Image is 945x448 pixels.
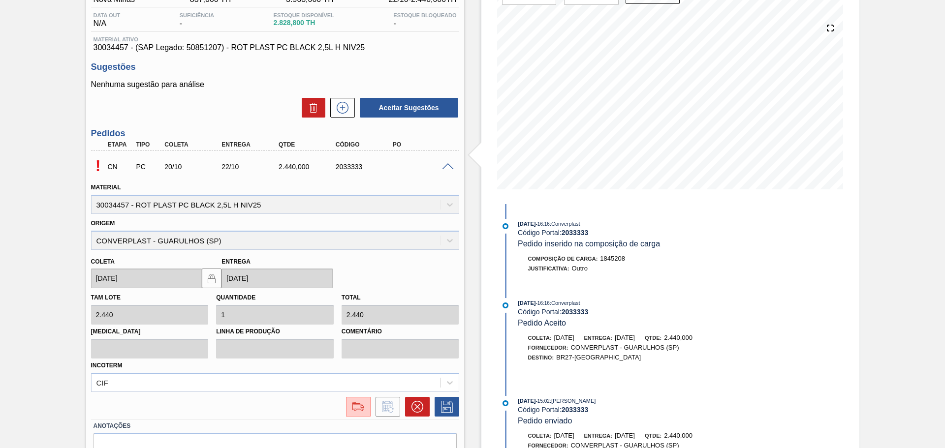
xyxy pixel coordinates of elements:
[584,335,612,341] span: Entrega:
[276,163,340,171] div: 2.440,000
[91,294,121,301] label: Tam lote
[355,97,459,119] div: Aceitar Sugestões
[333,163,397,171] div: 2033333
[518,229,752,237] div: Código Portal:
[108,163,132,171] p: CN
[91,80,459,89] p: Nenhuma sugestão para análise
[94,43,457,52] span: 30034457 - (SAP Legado: 50851207) - ROT PLAST PC BLACK 2,5L H NIV25
[325,98,355,118] div: Nova sugestão
[528,335,552,341] span: Coleta:
[393,12,456,18] span: Estoque Bloqueado
[274,12,334,18] span: Estoque Disponível
[645,335,661,341] span: Qtde:
[219,141,283,148] div: Entrega
[94,419,457,433] label: Anotações
[96,378,108,387] div: CIF
[528,256,598,262] span: Composição de Carga :
[503,223,508,229] img: atual
[391,12,459,28] div: -
[430,397,459,417] div: Salvar Pedido
[342,325,459,339] label: Comentário
[503,302,508,308] img: atual
[221,258,251,265] label: Entrega
[162,163,226,171] div: 20/10/2025
[371,397,400,417] div: Informar alteração no pedido
[556,354,641,361] span: BR27-[GEOGRAPHIC_DATA]
[91,269,202,288] input: dd/mm/yyyy
[550,398,596,404] span: : [PERSON_NAME]
[91,128,459,139] h3: Pedidos
[91,258,115,265] label: Coleta
[570,344,679,351] span: CONVERPLAST - GUARULHOS (SP)
[664,432,693,439] span: 2.440,000
[91,220,115,227] label: Origem
[518,308,752,316] div: Código Portal:
[600,255,625,262] span: 1845208
[536,300,550,306] span: - 16:16
[571,265,588,272] span: Outro
[341,397,371,417] div: Ir para Composição de Carga
[554,432,574,439] span: [DATE]
[528,355,554,360] span: Destino:
[221,269,333,288] input: dd/mm/yyyy
[664,334,693,341] span: 2.440,000
[518,406,752,414] div: Código Portal:
[645,433,661,439] span: Qtde:
[615,334,635,341] span: [DATE]
[94,12,121,18] span: Data out
[536,221,550,227] span: - 16:16
[180,12,214,18] span: Suficiência
[216,294,255,301] label: Quantidade
[518,417,572,425] span: Pedido enviado
[342,294,361,301] label: Total
[518,300,535,306] span: [DATE]
[333,141,397,148] div: Código
[615,432,635,439] span: [DATE]
[206,272,218,284] img: locked
[390,141,454,148] div: PO
[550,300,580,306] span: : Converplast
[554,334,574,341] span: [DATE]
[91,62,459,72] h3: Sugestões
[274,19,334,27] span: 2.828,800 TH
[528,433,552,439] span: Coleta:
[91,325,209,339] label: [MEDICAL_DATA]
[91,12,123,28] div: N/A
[105,141,135,148] div: Etapa
[276,141,340,148] div: Qtde
[584,433,612,439] span: Entrega:
[297,98,325,118] div: Excluir Sugestões
[91,362,123,369] label: Incoterm
[91,184,121,191] label: Material
[518,239,660,248] span: Pedido inserido na composição de carga
[400,397,430,417] div: Cancelar pedido
[219,163,283,171] div: 22/10/2025
[91,157,105,175] p: Pendente de aceite
[162,141,226,148] div: Coleta
[518,319,566,327] span: Pedido Aceito
[518,221,535,227] span: [DATE]
[360,98,458,118] button: Aceitar Sugestões
[133,163,163,171] div: Pedido de Compra
[503,400,508,406] img: atual
[562,406,589,414] strong: 2033333
[550,221,580,227] span: : Converplast
[528,345,568,351] span: Fornecedor:
[202,269,221,288] button: locked
[562,308,589,316] strong: 2033333
[177,12,217,28] div: -
[133,141,163,148] div: Tipo
[216,325,334,339] label: Linha de Produção
[536,398,550,404] span: - 15:02
[528,266,569,271] span: Justificativa:
[94,36,457,42] span: Material ativo
[105,156,135,178] div: Composição de Carga em Negociação
[562,229,589,237] strong: 2033333
[518,398,535,404] span: [DATE]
